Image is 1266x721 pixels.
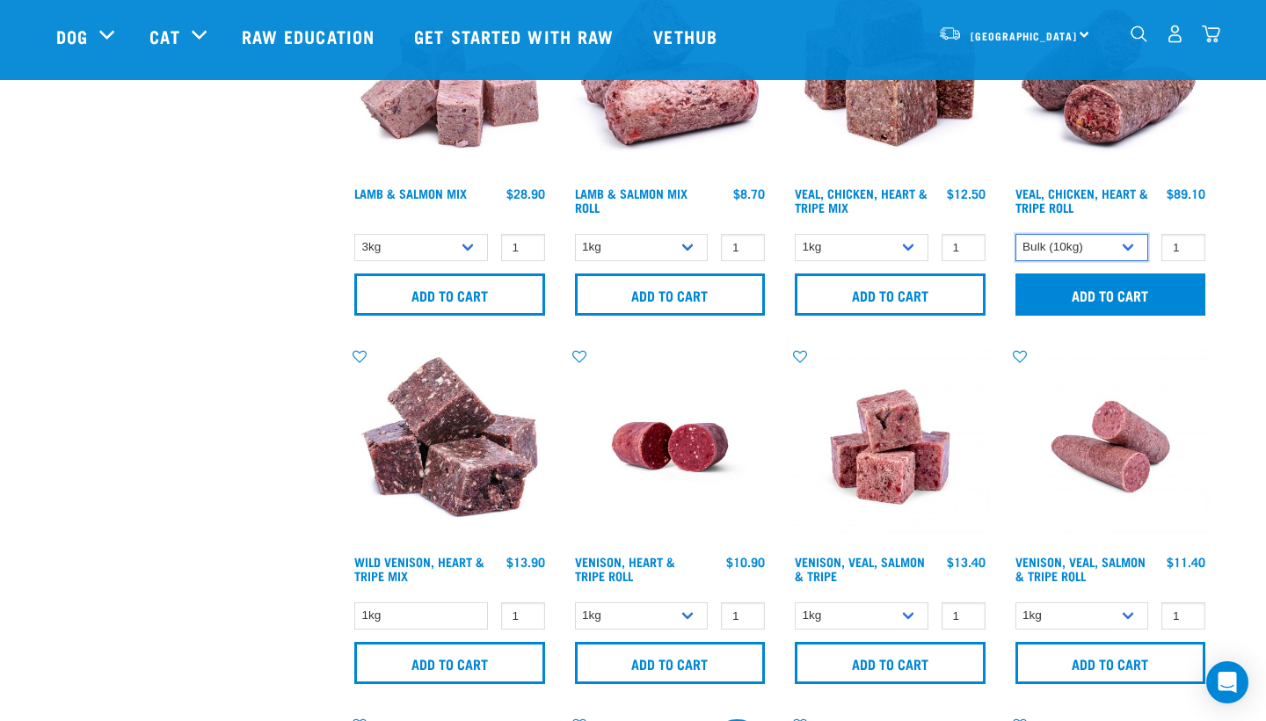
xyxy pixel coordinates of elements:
[636,1,739,71] a: Vethub
[501,234,545,261] input: 1
[224,1,397,71] a: Raw Education
[1015,558,1146,579] a: Venison, Veal, Salmon & Tripe Roll
[397,1,636,71] a: Get started with Raw
[149,23,179,49] a: Cat
[1161,234,1205,261] input: 1
[350,347,549,547] img: 1171 Venison Heart Tripe Mix 01
[1015,273,1206,316] input: Add to cart
[354,558,484,579] a: Wild Venison, Heart & Tripe Mix
[721,602,765,630] input: 1
[733,186,765,200] div: $8.70
[947,555,986,569] div: $13.40
[947,186,986,200] div: $12.50
[1015,190,1148,210] a: Veal, Chicken, Heart & Tripe Roll
[1015,642,1206,684] input: Add to cart
[1011,347,1211,547] img: Venison Veal Salmon Tripe 1651
[971,33,1077,39] span: [GEOGRAPHIC_DATA]
[1166,25,1184,43] img: user.png
[942,602,986,630] input: 1
[575,273,766,316] input: Add to cart
[575,642,766,684] input: Add to cart
[795,642,986,684] input: Add to cart
[354,190,467,196] a: Lamb & Salmon Mix
[501,602,545,630] input: 1
[575,190,688,210] a: Lamb & Salmon Mix Roll
[1131,25,1147,42] img: home-icon-1@2x.png
[1202,25,1220,43] img: home-icon@2x.png
[795,558,925,579] a: Venison, Veal, Salmon & Tripe
[795,273,986,316] input: Add to cart
[726,555,765,569] div: $10.90
[506,555,545,569] div: $13.90
[56,23,88,49] a: Dog
[721,234,765,261] input: 1
[790,347,990,547] img: Venison Veal Salmon Tripe 1621
[354,642,545,684] input: Add to cart
[354,273,545,316] input: Add to cart
[575,558,675,579] a: Venison, Heart & Tripe Roll
[1167,555,1205,569] div: $11.40
[506,186,545,200] div: $28.90
[1206,661,1248,703] div: Open Intercom Messenger
[571,347,770,547] img: Raw Essentials Venison Heart & Tripe Hypoallergenic Raw Pet Food Bulk Roll Unwrapped
[938,25,962,41] img: van-moving.png
[1161,602,1205,630] input: 1
[1167,186,1205,200] div: $89.10
[942,234,986,261] input: 1
[795,190,928,210] a: Veal, Chicken, Heart & Tripe Mix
